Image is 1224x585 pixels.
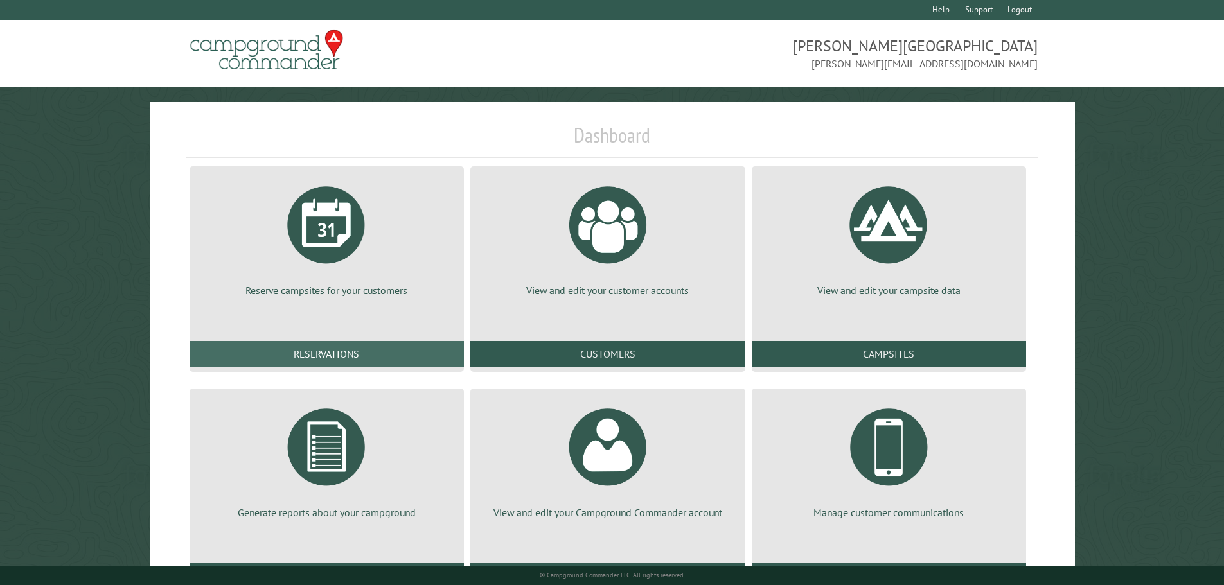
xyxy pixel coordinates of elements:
[486,399,729,520] a: View and edit your Campground Commander account
[767,399,1011,520] a: Manage customer communications
[612,35,1038,71] span: [PERSON_NAME][GEOGRAPHIC_DATA] [PERSON_NAME][EMAIL_ADDRESS][DOMAIN_NAME]
[470,341,745,367] a: Customers
[186,123,1038,158] h1: Dashboard
[205,283,448,297] p: Reserve campsites for your customers
[767,505,1011,520] p: Manage customer communications
[190,341,464,367] a: Reservations
[486,177,729,297] a: View and edit your customer accounts
[767,177,1011,297] a: View and edit your campsite data
[540,571,685,579] small: © Campground Commander LLC. All rights reserved.
[752,341,1026,367] a: Campsites
[205,399,448,520] a: Generate reports about your campground
[205,505,448,520] p: Generate reports about your campground
[186,25,347,75] img: Campground Commander
[205,177,448,297] a: Reserve campsites for your customers
[486,505,729,520] p: View and edit your Campground Commander account
[486,283,729,297] p: View and edit your customer accounts
[767,283,1011,297] p: View and edit your campsite data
